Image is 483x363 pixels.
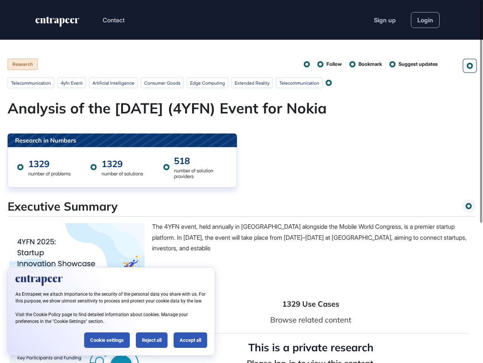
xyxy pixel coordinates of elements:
li: telecommunication [8,78,54,88]
li: edge computing [187,78,228,88]
li: 4yfn event [57,78,86,88]
a: entrapeer-logo [35,17,80,29]
p: The 4YFN event, held annually in [GEOGRAPHIC_DATA] alongside the Mobile World Congress, is a prem... [8,221,475,254]
div: number of problems [28,171,71,177]
h1: Analysis of the [DATE] (4YFN) Event for Nokia [8,99,475,117]
button: Bookmark [349,60,382,68]
span: Bookmark [358,60,382,68]
div: 518 [174,155,229,166]
li: 1329 Use Cases [282,299,339,309]
a: Login [411,12,440,28]
div: number of solution providers [174,168,229,179]
button: Suggest updates [389,60,438,68]
li: artificial intelligence [89,78,138,88]
h4: Executive Summary [8,199,118,213]
span: Follow [326,60,342,68]
li: consumer goods [141,78,184,88]
li: extended reality [231,78,273,88]
div: 1329 [28,158,71,169]
button: Follow [317,60,342,68]
div: number of solutions [102,171,143,177]
div: Research [8,59,38,70]
li: telecommunication [276,78,323,88]
h4: This is a private research [248,341,374,354]
a: Sign up [374,16,396,25]
span: Suggest updates [398,60,438,68]
div: 1329 [102,158,143,169]
div: Research in Numbers [8,133,237,147]
div: Browse related content [270,314,351,326]
button: Contact [103,15,125,25]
